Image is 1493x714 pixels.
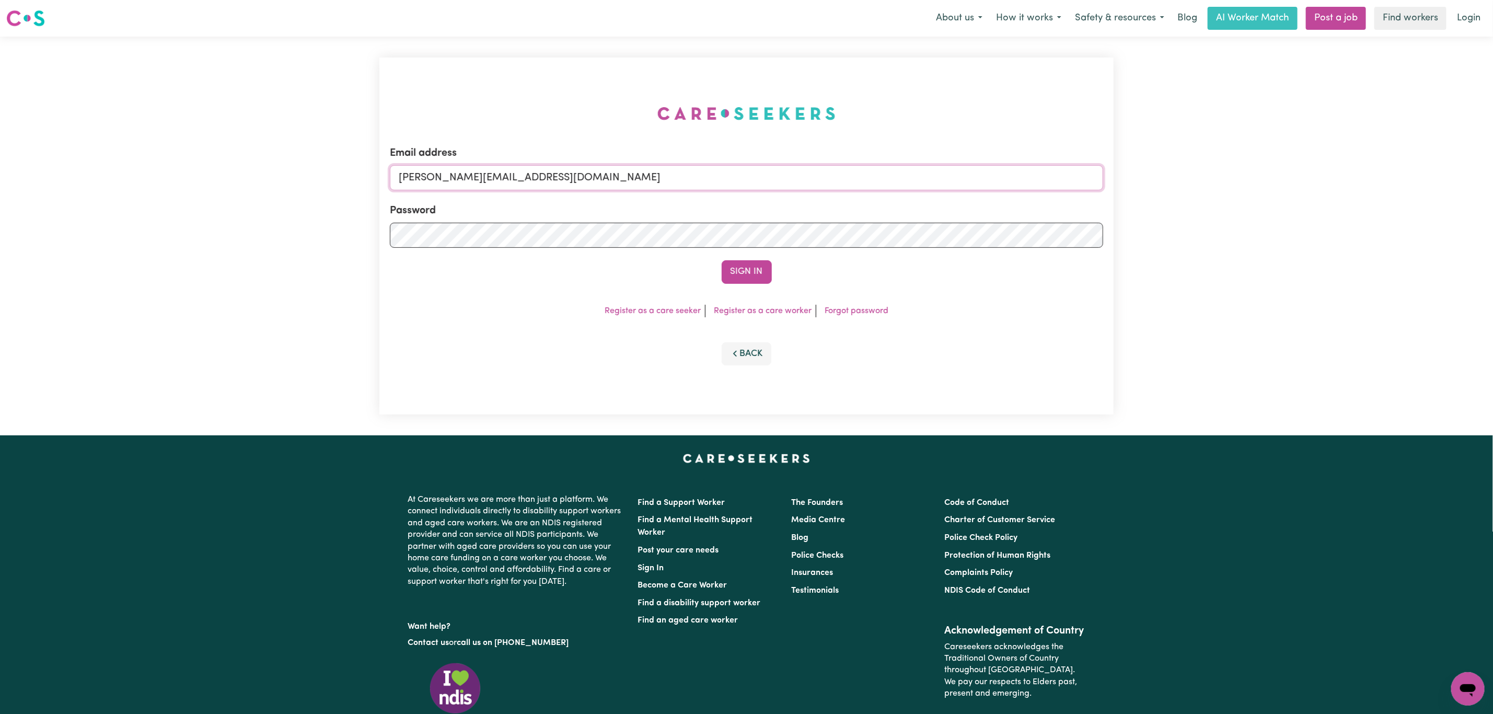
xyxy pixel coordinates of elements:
[1208,7,1298,30] a: AI Worker Match
[638,516,753,537] a: Find a Mental Health Support Worker
[791,516,845,524] a: Media Centre
[791,499,843,507] a: The Founders
[638,599,761,607] a: Find a disability support worker
[390,203,436,218] label: Password
[944,637,1085,704] p: Careseekers acknowledges the Traditional Owners of Country throughout [GEOGRAPHIC_DATA]. We pay o...
[1374,7,1446,30] a: Find workers
[714,307,812,315] a: Register as a care worker
[408,639,449,647] a: Contact us
[722,260,772,283] button: Sign In
[1068,7,1171,29] button: Safety & resources
[791,551,843,560] a: Police Checks
[1451,672,1485,706] iframe: Button to launch messaging window, conversation in progress
[1171,7,1203,30] a: Blog
[791,586,839,595] a: Testimonials
[944,499,1009,507] a: Code of Conduct
[638,564,664,572] a: Sign In
[1306,7,1366,30] a: Post a job
[638,581,727,590] a: Become a Care Worker
[944,625,1085,637] h2: Acknowledgement of Country
[638,616,738,625] a: Find an aged care worker
[683,454,810,463] a: Careseekers home page
[390,145,457,161] label: Email address
[944,534,1017,542] a: Police Check Policy
[791,534,808,542] a: Blog
[1451,7,1487,30] a: Login
[929,7,989,29] button: About us
[989,7,1068,29] button: How it works
[825,307,888,315] a: Forgot password
[791,569,833,577] a: Insurances
[6,6,45,30] a: Careseekers logo
[408,490,626,592] p: At Careseekers we are more than just a platform. We connect individuals directly to disability su...
[605,307,701,315] a: Register as a care seeker
[638,546,719,555] a: Post your care needs
[408,617,626,632] p: Want help?
[944,516,1055,524] a: Charter of Customer Service
[638,499,725,507] a: Find a Support Worker
[944,586,1030,595] a: NDIS Code of Conduct
[390,165,1103,190] input: Email address
[408,633,626,653] p: or
[6,9,45,28] img: Careseekers logo
[944,551,1050,560] a: Protection of Human Rights
[722,342,772,365] button: Back
[944,569,1013,577] a: Complaints Policy
[457,639,569,647] a: call us on [PHONE_NUMBER]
